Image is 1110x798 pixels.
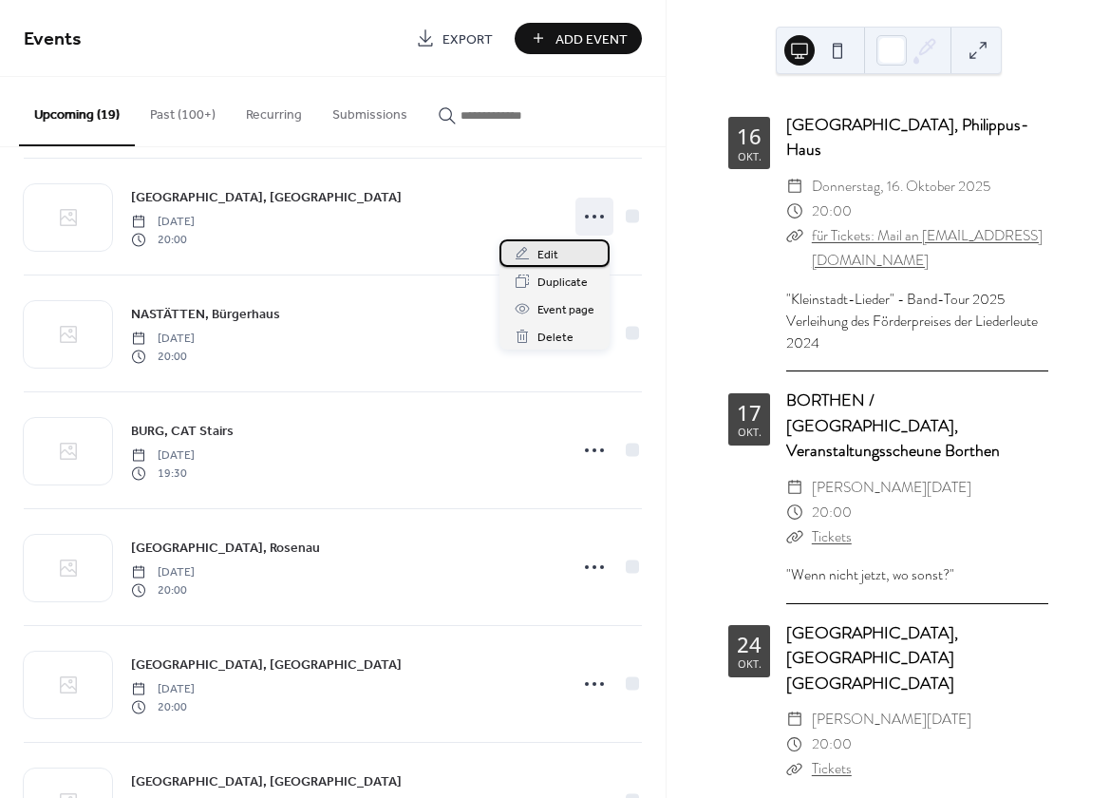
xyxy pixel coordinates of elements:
button: Past (100+) [135,77,231,144]
a: [GEOGRAPHIC_DATA], [GEOGRAPHIC_DATA] [131,770,402,792]
span: [GEOGRAPHIC_DATA], [GEOGRAPHIC_DATA] [131,188,402,208]
a: [GEOGRAPHIC_DATA], [GEOGRAPHIC_DATA] [GEOGRAPHIC_DATA] [786,621,958,695]
a: BURG, CAT Stairs [131,420,234,442]
a: NASTÄTTEN, Bürgerhaus [131,303,280,325]
div: "Wenn nicht jetzt, wo sonst?" [786,564,1048,586]
span: 20:00 [812,199,852,223]
button: Submissions [317,77,423,144]
span: [GEOGRAPHIC_DATA], [GEOGRAPHIC_DATA] [131,772,402,792]
a: Export [402,23,507,54]
span: 20:00 [131,231,195,248]
div: Okt. [738,658,762,669]
div: 24 [737,634,762,655]
button: Recurring [231,77,317,144]
span: [PERSON_NAME][DATE] [812,707,971,731]
span: Delete [537,328,574,348]
span: [DATE] [131,447,195,465]
span: [DATE] [131,681,195,698]
span: NASTÄTTEN, Bürgerhaus [131,305,280,325]
div: 17 [737,402,762,423]
a: BORTHEN / [GEOGRAPHIC_DATA], Veranstaltungsscheune Borthen [786,389,1000,463]
span: Donnerstag, 16. Oktober 2025 [812,174,990,199]
a: [GEOGRAPHIC_DATA], Rosenau [131,537,320,559]
span: Event page [537,300,594,320]
a: [GEOGRAPHIC_DATA], [GEOGRAPHIC_DATA] [131,654,402,675]
div: "Kleinstadt-Lieder" - Band-Tour 2025 Verleihung des Förderpreises der Liederleute 2024 [786,289,1048,354]
a: Tickets [812,758,852,779]
span: Duplicate [537,273,588,293]
div: ​ [786,500,803,524]
div: ​ [786,199,803,223]
div: ​ [786,707,803,731]
a: Tickets [812,526,852,547]
span: Edit [537,245,558,265]
a: für Tickets: Mail an [EMAIL_ADDRESS][DOMAIN_NAME] [812,225,1043,271]
a: [GEOGRAPHIC_DATA], [GEOGRAPHIC_DATA] [131,186,402,208]
span: 19:30 [131,465,195,482]
div: ​ [786,223,803,248]
span: 20:00 [131,698,195,715]
div: 16 [737,125,762,146]
button: Upcoming (19) [19,77,135,146]
span: [DATE] [131,331,195,348]
div: ​ [786,731,803,756]
a: [GEOGRAPHIC_DATA], Philippus-Haus [786,113,1028,161]
span: [GEOGRAPHIC_DATA], [GEOGRAPHIC_DATA] [131,655,402,675]
span: Events [24,21,82,58]
button: Add Event [515,23,642,54]
span: [GEOGRAPHIC_DATA], Rosenau [131,539,320,559]
span: 20:00 [131,348,195,365]
span: [DATE] [131,214,195,231]
span: 20:00 [812,731,852,756]
div: ​ [786,174,803,199]
div: ​ [786,524,803,549]
span: 20:00 [131,581,195,598]
div: ​ [786,475,803,500]
span: Add Event [555,29,628,49]
span: Export [442,29,493,49]
span: [PERSON_NAME][DATE] [812,475,971,500]
div: Okt. [738,151,762,161]
span: [DATE] [131,564,195,581]
div: ​ [786,756,803,781]
span: BURG, CAT Stairs [131,422,234,442]
div: Okt. [738,427,762,437]
span: 20:00 [812,500,852,524]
